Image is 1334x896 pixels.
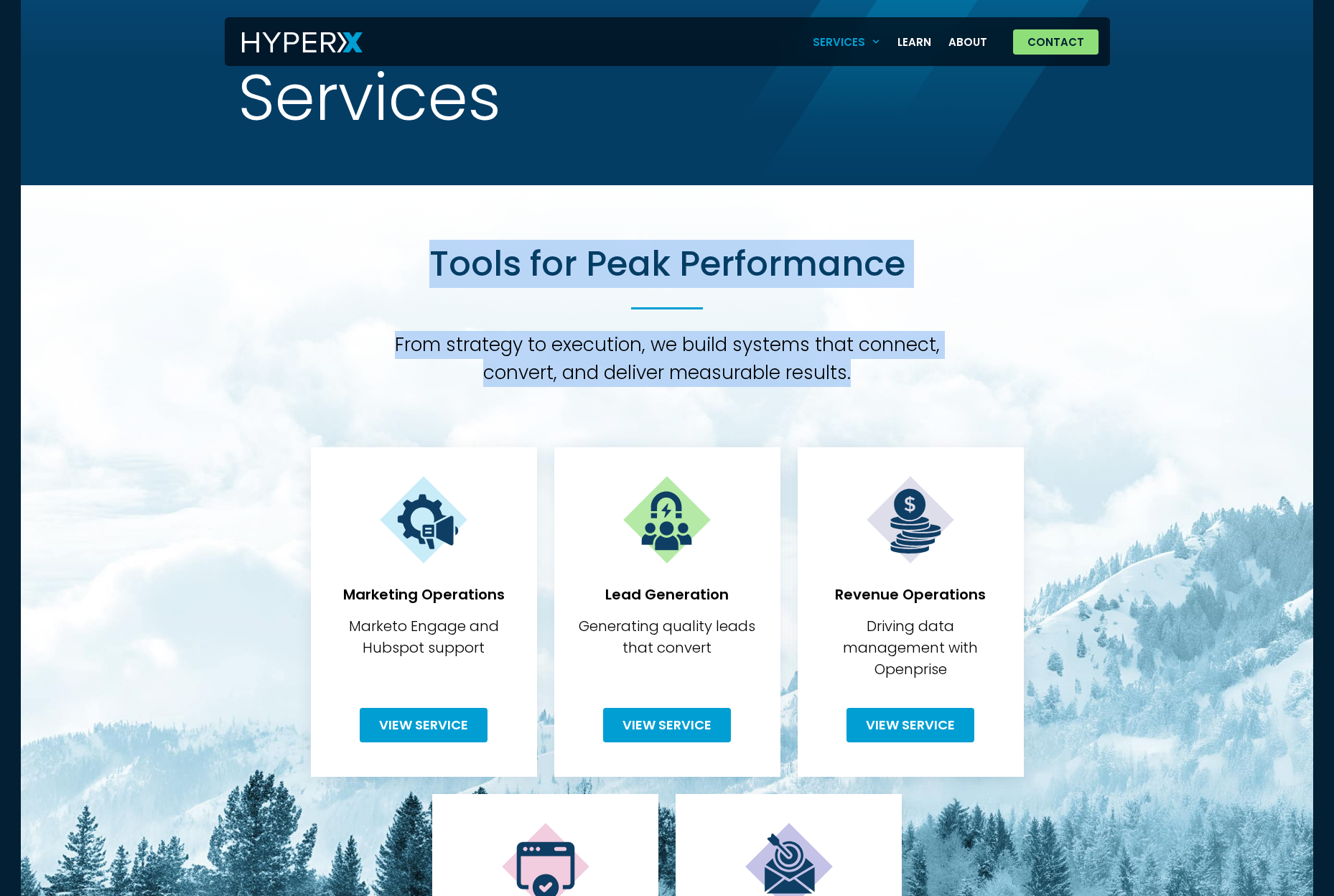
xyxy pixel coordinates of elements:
[889,27,940,57] a: Learn
[242,32,363,53] img: HyperX Logo
[338,68,373,137] span: v
[940,27,996,57] a: About
[429,243,905,286] h2: Tools for Peak Performance
[815,615,1007,680] p: Driving data management with Openprise
[238,68,275,138] span: S
[373,68,388,131] span: i
[605,584,729,605] strong: Lead Generation
[328,615,520,658] p: Marketo Engage and Hubspot support
[343,584,505,605] strong: Marketing Operations
[468,68,501,136] span: s
[572,615,763,658] p: Generating quality leads that convert
[377,473,470,566] img: Services 3
[315,68,338,134] span: r
[1027,37,1084,47] span: Contact
[835,584,986,605] strong: Revenue Operations
[804,27,996,57] nav: Menu
[1013,29,1099,55] a: Contact
[379,719,468,732] span: View Service
[388,68,428,139] span: c
[866,719,955,732] span: View Service
[603,708,731,743] a: View Service
[1262,824,1317,879] iframe: Drift Widget Chat Controller
[428,68,468,139] span: e
[622,719,712,732] span: View Service
[376,331,958,387] h3: From strategy to execution, we build systems that connect, convert, and deliver measurable results.
[804,27,889,57] a: Services
[620,473,714,566] img: Services 4
[846,708,974,743] a: View Service
[360,708,488,743] a: View Service
[864,473,957,566] img: Services 5
[275,68,315,139] span: e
